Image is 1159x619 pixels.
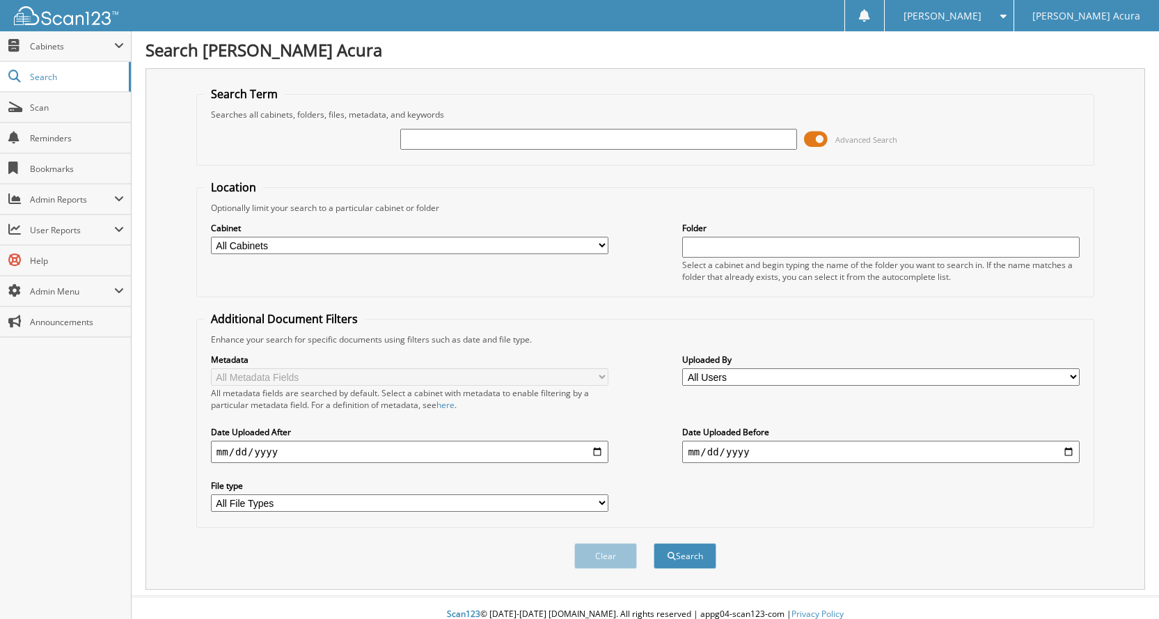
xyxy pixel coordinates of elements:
input: start [211,441,608,463]
button: Clear [574,543,637,569]
label: File type [211,480,608,492]
span: Admin Menu [30,285,114,297]
label: Date Uploaded Before [682,426,1080,438]
div: All metadata fields are searched by default. Select a cabinet with metadata to enable filtering b... [211,387,608,411]
span: Announcements [30,316,124,328]
span: Advanced Search [835,134,897,145]
span: Cabinets [30,40,114,52]
span: User Reports [30,224,114,236]
span: Reminders [30,132,124,144]
label: Date Uploaded After [211,426,608,438]
legend: Additional Document Filters [204,311,365,327]
input: end [682,441,1080,463]
label: Folder [682,222,1080,234]
span: [PERSON_NAME] Acura [1032,12,1140,20]
h1: Search [PERSON_NAME] Acura [145,38,1145,61]
span: Scan [30,102,124,113]
label: Uploaded By [682,354,1080,366]
span: Help [30,255,124,267]
label: Metadata [211,354,608,366]
legend: Search Term [204,86,285,102]
a: here [436,399,455,411]
legend: Location [204,180,263,195]
span: [PERSON_NAME] [904,12,981,20]
span: Bookmarks [30,163,124,175]
button: Search [654,543,716,569]
div: Select a cabinet and begin typing the name of the folder you want to search in. If the name match... [682,259,1080,283]
div: Searches all cabinets, folders, files, metadata, and keywords [204,109,1087,120]
iframe: Chat Widget [1089,552,1159,619]
span: Search [30,71,122,83]
div: Enhance your search for specific documents using filters such as date and file type. [204,334,1087,345]
label: Cabinet [211,222,608,234]
span: Admin Reports [30,194,114,205]
div: Optionally limit your search to a particular cabinet or folder [204,202,1087,214]
img: scan123-logo-white.svg [14,6,118,25]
